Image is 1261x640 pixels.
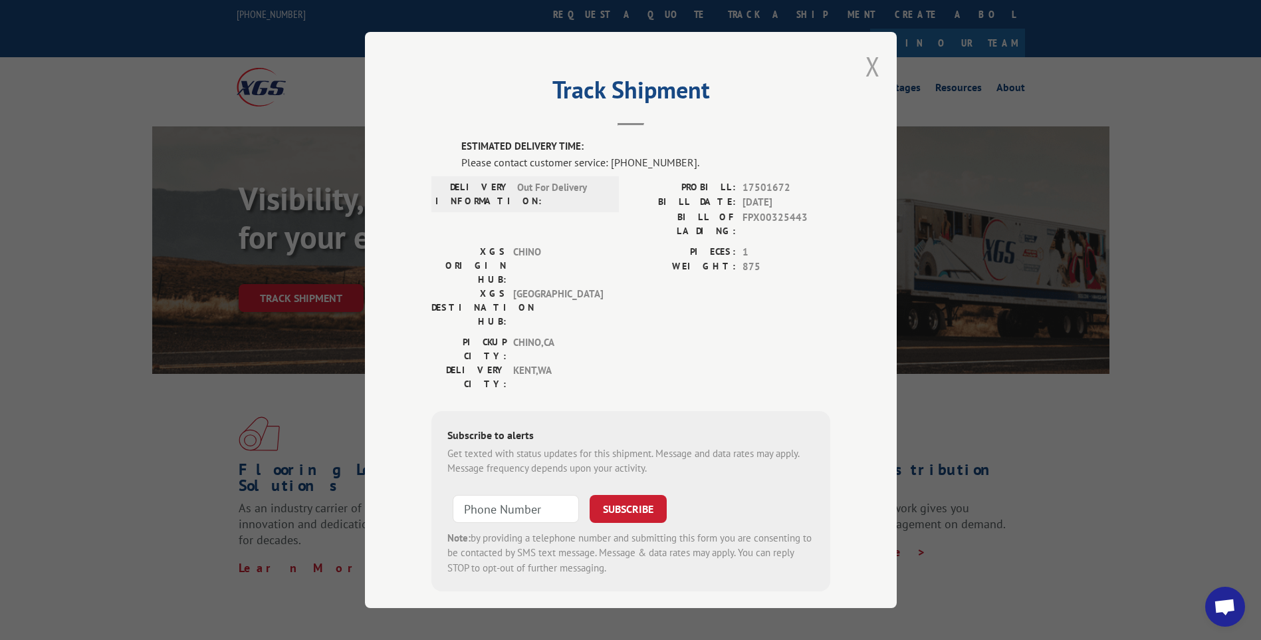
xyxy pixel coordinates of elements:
div: Get texted with status updates for this shipment. Message and data rates may apply. Message frequ... [447,446,814,476]
label: ESTIMATED DELIVERY TIME: [461,139,830,154]
input: Phone Number [453,495,579,523]
button: Close modal [865,49,880,84]
label: BILL DATE: [631,195,736,210]
button: SUBSCRIBE [590,495,667,523]
div: Please contact customer service: [PHONE_NUMBER]. [461,154,830,170]
span: CHINO , CA [513,335,603,363]
span: [GEOGRAPHIC_DATA] [513,287,603,329]
span: CHINO [513,245,603,287]
h2: Track Shipment [431,80,830,106]
div: by providing a telephone number and submitting this form you are consenting to be contacted by SM... [447,531,814,576]
label: PICKUP CITY: [431,335,507,363]
span: Out For Delivery [517,180,607,208]
span: KENT , WA [513,363,603,391]
label: PIECES: [631,245,736,260]
label: PROBILL: [631,180,736,196]
span: 17501672 [743,180,830,196]
div: Open chat [1205,587,1245,627]
label: BILL OF LADING: [631,210,736,238]
label: XGS DESTINATION HUB: [431,287,507,329]
span: [DATE] [743,195,830,210]
strong: Note: [447,532,471,544]
label: XGS ORIGIN HUB: [431,245,507,287]
label: DELIVERY INFORMATION: [435,180,511,208]
span: 875 [743,259,830,275]
span: 1 [743,245,830,260]
label: DELIVERY CITY: [431,363,507,391]
div: Subscribe to alerts [447,427,814,446]
span: FPX00325443 [743,210,830,238]
label: WEIGHT: [631,259,736,275]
